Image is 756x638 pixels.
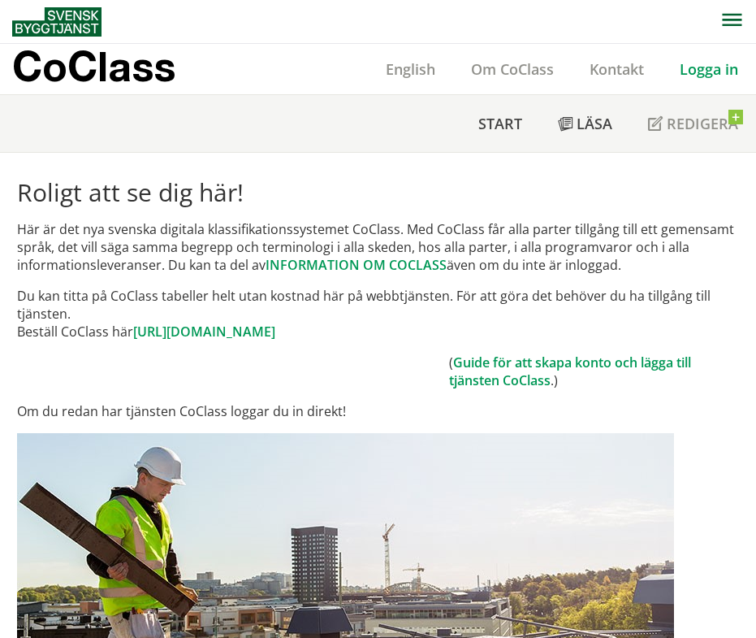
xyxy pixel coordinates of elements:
[368,59,453,79] a: English
[133,323,275,341] a: [URL][DOMAIN_NAME]
[17,178,739,207] h1: Roligt att se dig här!
[540,95,630,152] a: Läsa
[453,59,572,79] a: Om CoClass
[12,44,210,94] a: CoClass
[460,95,540,152] a: Start
[572,59,662,79] a: Kontakt
[17,402,739,420] p: Om du redan har tjänsten CoClass loggar du in direkt!
[449,354,691,389] a: Guide för att skapa konto och lägga till tjänsten CoClass
[266,256,447,274] a: INFORMATION OM COCLASS
[577,114,612,133] span: Läsa
[478,114,522,133] span: Start
[17,220,739,274] p: Här är det nya svenska digitala klassifikationssystemet CoClass. Med CoClass får alla parter till...
[17,287,739,341] p: Du kan titta på CoClass tabeller helt utan kostnad här på webbtjänsten. För att göra det behöver ...
[12,57,175,76] p: CoClass
[12,7,102,37] img: Svensk Byggtjänst
[449,354,739,389] td: ( .)
[662,59,756,79] a: Logga in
